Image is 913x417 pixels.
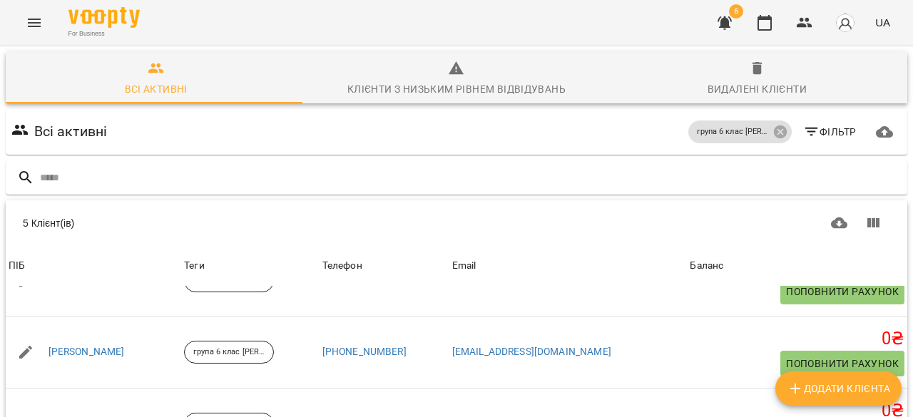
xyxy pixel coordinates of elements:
[797,119,862,145] button: Фільтр
[787,380,890,397] span: Додати клієнта
[786,283,899,300] span: Поповнити рахунок
[690,257,904,274] span: Баланс
[780,351,904,376] button: Поповнити рахунок
[708,81,807,98] div: Видалені клієнти
[347,81,566,98] div: Клієнти з низьким рівнем відвідувань
[322,257,447,274] span: Телефон
[322,257,362,274] div: Телефон
[856,206,890,240] button: Показати колонки
[9,257,178,274] span: ПІБ
[23,216,449,230] div: 5 Клієнт(ів)
[697,126,768,138] p: група 6 клас [PERSON_NAME]
[9,257,25,274] div: Sort
[869,9,896,36] button: UA
[322,346,407,357] a: [PHONE_NUMBER]
[9,257,25,274] div: ПІБ
[688,120,792,143] div: група 6 клас [PERSON_NAME]
[875,15,890,30] span: UA
[835,13,855,33] img: avatar_s.png
[452,257,476,274] div: Sort
[690,328,904,350] h5: 0 ₴
[125,81,188,98] div: Всі активні
[780,279,904,304] button: Поповнити рахунок
[775,371,902,406] button: Додати клієнта
[193,346,265,359] p: група 6 клас [PERSON_NAME]
[184,341,274,364] div: група 6 клас [PERSON_NAME]
[822,206,857,240] button: Завантажити CSV
[786,355,899,372] span: Поповнити рахунок
[184,257,316,274] div: Теги
[452,257,476,274] div: Email
[68,29,140,38] span: For Business
[68,7,140,28] img: Voopty Logo
[6,200,907,246] div: Table Toolbar
[34,120,108,143] h6: Всі активні
[452,257,685,274] span: Email
[803,123,857,140] span: Фільтр
[452,346,611,357] a: [EMAIL_ADDRESS][DOMAIN_NAME]
[729,4,743,19] span: 6
[690,257,723,274] div: Баланс
[49,345,125,359] a: [PERSON_NAME]
[690,257,723,274] div: Sort
[17,6,51,40] button: Menu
